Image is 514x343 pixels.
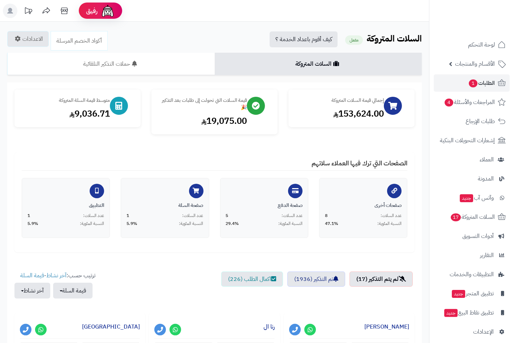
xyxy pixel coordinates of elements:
[86,6,98,15] span: رفيق
[434,285,510,302] a: تطبيق المتجرجديد
[159,97,247,111] div: قيمة السلات التي تحولت إلى طلبات بعد التذكير 🎉
[450,212,495,222] span: السلات المتروكة
[22,108,110,120] div: 9,036.71
[345,35,363,45] small: مفعل
[367,32,422,45] b: السلات المتروكة
[452,290,465,298] span: جديد
[82,322,140,331] a: [GEOGRAPHIC_DATA]
[444,97,495,107] span: المراجعات والأسئلة
[46,271,67,280] a: آخر نشاط
[20,271,44,280] a: قيمة السلة
[480,155,494,165] span: العملاء
[434,227,510,245] a: أدوات التسويق
[179,221,204,227] span: النسبة المئوية:
[444,308,494,318] span: تطبيق نقاط البيع
[434,189,510,207] a: وآتس آبجديد
[296,108,384,120] div: 153,624.00
[287,272,345,287] a: تم التذكير (1936)
[221,272,283,287] a: اكمال الطلب (226)
[14,283,50,299] button: آخر نشاط
[462,231,494,241] span: أدوات التسويق
[468,78,495,88] span: الطلبات
[226,202,303,209] div: صفحة الدفع
[53,283,93,299] button: قيمة السلة
[27,202,104,209] div: التطبيق
[325,202,402,209] div: صفحات أخرى
[270,31,338,47] a: كيف أقوم باعداد الخدمة ؟
[450,269,494,279] span: التطبيقات والخدمات
[7,53,215,75] a: حملات التذكير التلقائية
[381,213,402,219] span: عدد السلات:
[14,272,95,299] ul: ترتيب حسب: -
[434,132,510,149] a: إشعارات التحويلات البنكية
[19,4,37,20] a: تحديثات المنصة
[377,221,402,227] span: النسبة المئوية:
[434,304,510,321] a: تطبيق نقاط البيعجديد
[459,193,494,203] span: وآتس آب
[434,247,510,264] a: التقارير
[226,221,239,227] span: 29.4%
[478,174,494,184] span: المدونة
[451,213,461,221] span: 17
[27,213,30,219] span: 1
[325,213,327,219] span: 8
[22,160,407,171] h4: الصفحات التي ترك فيها العملاء سلاتهم
[434,113,510,130] a: طلبات الإرجاع
[325,221,338,227] span: 47.1%
[215,53,422,75] a: السلات المتروكة
[460,194,473,202] span: جديد
[434,208,510,226] a: السلات المتروكة17
[127,221,137,227] span: 5.9%
[22,97,110,104] div: متوسط قيمة السلة المتروكة
[444,309,458,317] span: جديد
[466,116,495,126] span: طلبات الإرجاع
[434,170,510,187] a: المدونة
[455,59,495,69] span: الأقسام والمنتجات
[296,97,384,104] div: إجمالي قيمة السلات المتروكة
[434,323,510,340] a: الإعدادات
[445,99,453,107] span: 4
[282,213,303,219] span: عدد السلات:
[83,213,104,219] span: عدد السلات:
[364,322,409,331] a: [PERSON_NAME]
[127,213,129,219] span: 1
[80,221,104,227] span: النسبة المئوية:
[480,250,494,260] span: التقارير
[440,135,495,146] span: إشعارات التحويلات البنكية
[434,36,510,53] a: لوحة التحكم
[434,74,510,92] a: الطلبات1
[468,40,495,50] span: لوحة التحكم
[350,272,413,287] a: لم يتم التذكير (17)
[451,288,494,299] span: تطبيق المتجر
[434,94,510,111] a: المراجعات والأسئلة4
[264,322,275,331] a: رنا ال
[127,202,203,209] div: صفحة السلة
[27,221,38,227] span: 5.9%
[7,31,49,47] a: الاعدادات
[51,31,108,51] a: أكواد الخصم المرسلة
[159,115,247,127] div: 19,075.00
[100,4,115,18] img: ai-face.png
[226,213,228,219] span: 5
[278,221,303,227] span: النسبة المئوية:
[434,151,510,168] a: العملاء
[434,266,510,283] a: التطبيقات والخدمات
[183,213,204,219] span: عدد السلات:
[473,327,494,337] span: الإعدادات
[469,79,477,87] span: 1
